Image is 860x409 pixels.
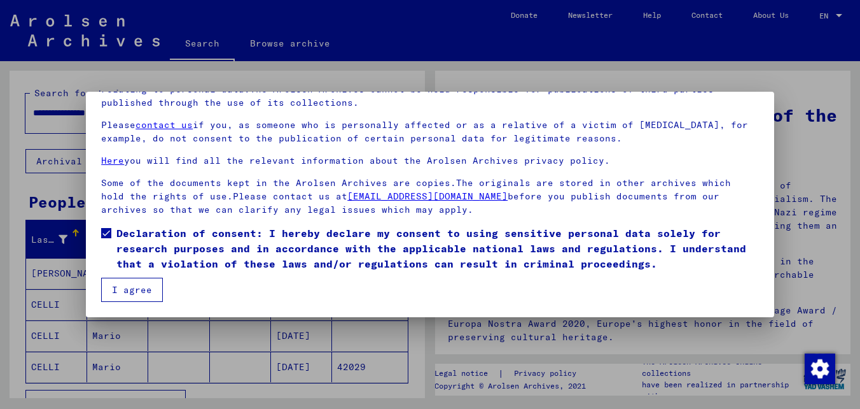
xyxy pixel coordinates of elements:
[804,353,835,384] div: Change consent
[101,154,759,168] p: you will find all the relevant information about the Arolsen Archives privacy policy.
[101,278,163,302] button: I agree
[347,190,508,202] a: [EMAIL_ADDRESS][DOMAIN_NAME]
[101,176,759,217] p: Some of the documents kept in the Arolsen Archives are copies.The originals are stored in other a...
[101,118,759,145] p: Please if you, as someone who is personally affected or as a relative of a victim of [MEDICAL_DAT...
[805,354,835,384] img: Change consent
[116,226,759,271] span: Declaration of consent: I hereby declare my consent to using sensitive personal data solely for r...
[101,155,124,166] a: Here
[135,119,193,131] a: contact us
